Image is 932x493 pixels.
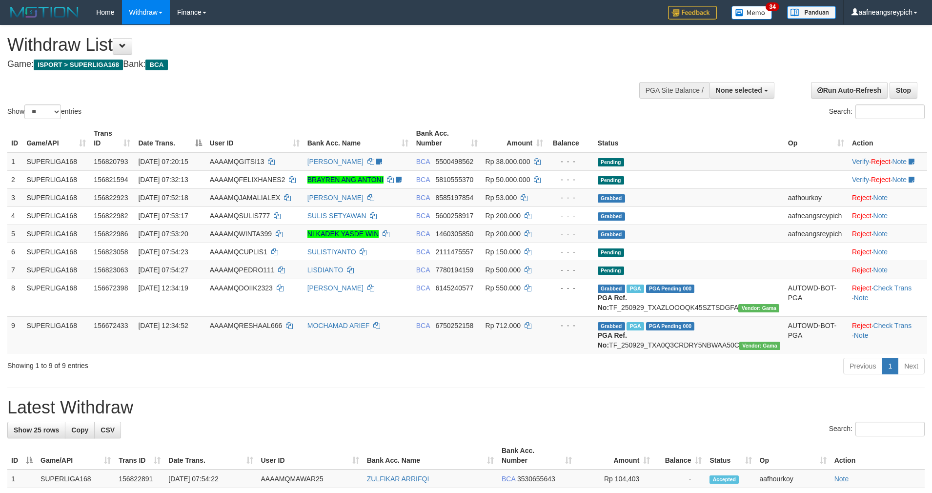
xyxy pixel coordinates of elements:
[834,475,849,483] a: Note
[873,212,888,220] a: Note
[22,225,90,243] td: SUPERLIGA168
[738,304,779,312] span: Vendor URL: https://trx31.1velocity.biz
[646,322,695,330] span: PGA Pending
[486,266,521,274] span: Rp 500.000
[551,229,590,239] div: - - -
[517,475,555,483] span: Copy 3530655643 to clipboard
[598,158,624,166] span: Pending
[65,422,95,438] a: Copy
[784,279,848,316] td: AUTOWD-BOT-PGA
[784,188,848,206] td: aafhourkoy
[627,285,644,293] span: Marked by aafsoycanthlai
[435,230,473,238] span: Copy 1460305850 to clipboard
[7,35,611,55] h1: Withdraw List
[307,248,356,256] a: SULISTIYANTO
[498,442,576,470] th: Bank Acc. Number: activate to sort column ascending
[134,124,205,152] th: Date Trans.: activate to sort column descending
[416,194,430,202] span: BCA
[598,285,625,293] span: Grabbed
[594,124,784,152] th: Status
[848,170,927,188] td: · ·
[486,248,521,256] span: Rp 150.000
[598,294,627,311] b: PGA Ref. No:
[854,331,869,339] a: Note
[898,358,925,374] a: Next
[871,158,891,165] a: Reject
[416,212,430,220] span: BCA
[784,124,848,152] th: Op: activate to sort column ascending
[598,230,625,239] span: Grabbed
[210,158,264,165] span: AAAAMQGITSI13
[486,284,521,292] span: Rp 550.000
[654,470,706,488] td: -
[848,152,927,171] td: · ·
[551,283,590,293] div: - - -
[873,266,888,274] a: Note
[7,279,22,316] td: 8
[852,212,871,220] a: Reject
[594,279,784,316] td: TF_250929_TXAZLOOOQK45SZTSDGFA
[7,225,22,243] td: 5
[34,60,123,70] span: ISPORT > SUPERLIGA168
[551,211,590,221] div: - - -
[486,158,530,165] span: Rp 38.000.000
[873,248,888,256] a: Note
[138,284,188,292] span: [DATE] 12:34:19
[94,322,128,329] span: 156672433
[24,104,61,119] select: Showentries
[101,426,115,434] span: CSV
[22,206,90,225] td: SUPERLIGA168
[7,60,611,69] h4: Game: Bank:
[668,6,717,20] img: Feedback.jpg
[848,206,927,225] td: ·
[811,82,888,99] a: Run Auto-Refresh
[598,248,624,257] span: Pending
[22,124,90,152] th: Game/API: activate to sort column ascending
[7,316,22,354] td: 9
[94,422,121,438] a: CSV
[22,152,90,171] td: SUPERLIGA168
[7,170,22,188] td: 2
[848,261,927,279] td: ·
[164,470,257,488] td: [DATE] 07:54:22
[37,470,115,488] td: SUPERLIGA168
[304,124,412,152] th: Bank Acc. Name: activate to sort column ascending
[627,322,644,330] span: Marked by aafsoycanthlai
[7,398,925,417] h1: Latest Withdraw
[206,124,304,152] th: User ID: activate to sort column ascending
[138,158,188,165] span: [DATE] 07:20:15
[486,322,521,329] span: Rp 712.000
[7,470,37,488] td: 1
[138,194,188,202] span: [DATE] 07:52:18
[854,294,869,302] a: Note
[210,176,285,184] span: AAAAMQFELIXHANES2
[551,175,590,185] div: - - -
[639,82,709,99] div: PGA Site Balance /
[576,470,654,488] td: Rp 104,403
[257,442,363,470] th: User ID: activate to sort column ascending
[7,124,22,152] th: ID
[551,265,590,275] div: - - -
[598,322,625,330] span: Grabbed
[852,266,871,274] a: Reject
[307,266,344,274] a: LISDIANTO
[22,243,90,261] td: SUPERLIGA168
[766,2,779,11] span: 34
[551,193,590,203] div: - - -
[435,266,473,274] span: Copy 7780194159 to clipboard
[843,358,882,374] a: Previous
[210,248,267,256] span: AAAAMQCUPLIS1
[7,261,22,279] td: 7
[551,157,590,166] div: - - -
[7,5,81,20] img: MOTION_logo.png
[138,176,188,184] span: [DATE] 07:32:13
[412,124,482,152] th: Bank Acc. Number: activate to sort column ascending
[709,82,774,99] button: None selected
[307,322,370,329] a: MOCHAMAD ARIEF
[94,212,128,220] span: 156822982
[94,284,128,292] span: 156672398
[784,206,848,225] td: aafneangsreypich
[257,470,363,488] td: AAAAMQMAWAR25
[486,176,530,184] span: Rp 50.000.000
[22,261,90,279] td: SUPERLIGA168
